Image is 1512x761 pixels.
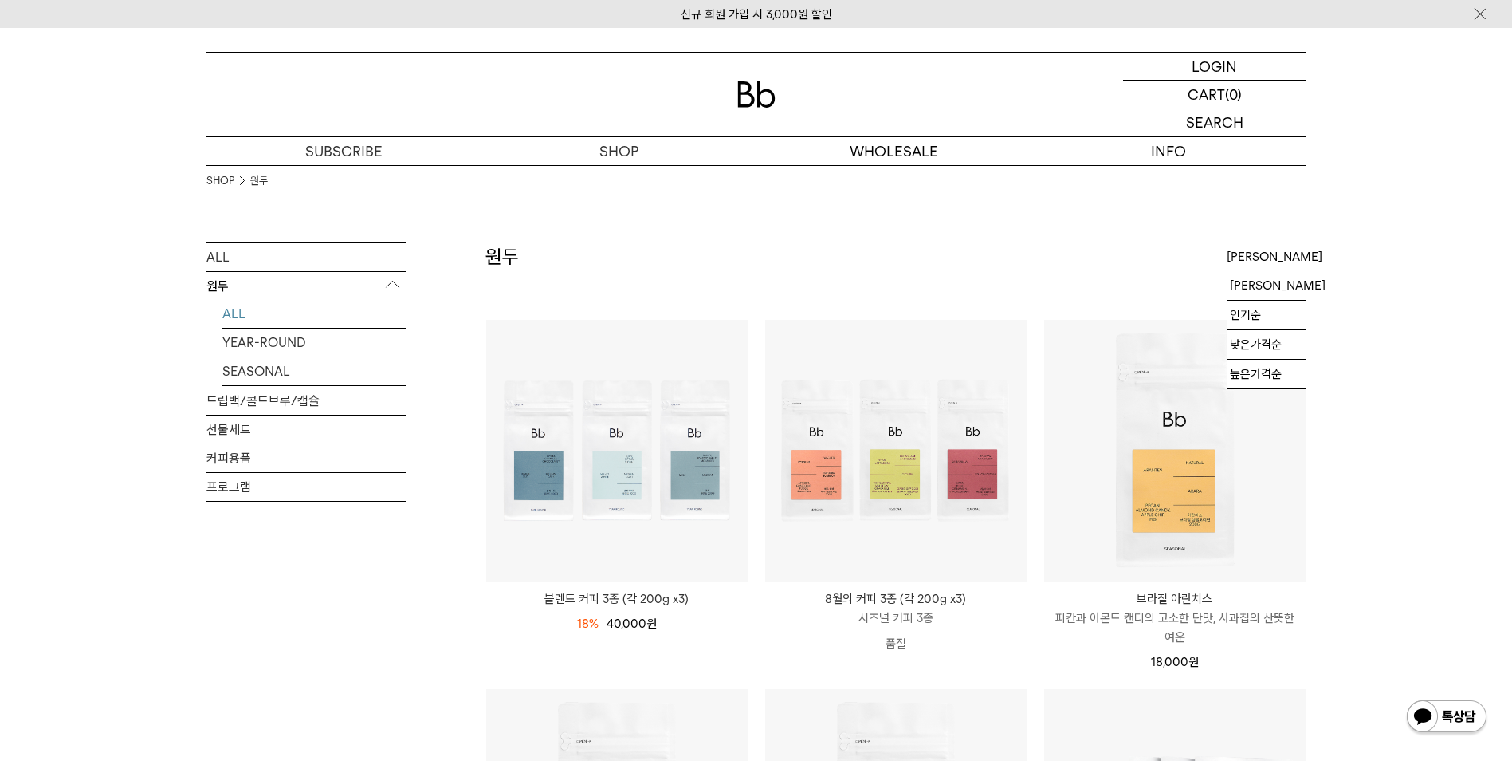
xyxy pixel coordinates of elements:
[756,137,1031,165] p: WHOLESALE
[765,320,1027,582] img: 8월의 커피 3종 (각 200g x3)
[1227,308,1261,322] label: 인기순
[486,320,748,582] img: 블렌드 커피 3종 (각 200g x3)
[1044,589,1306,647] a: 브라질 아란치스 피칸과 아몬드 캔디의 고소한 단맛, 사과칩의 산뜻한 여운
[1123,53,1306,81] a: LOGIN
[607,617,657,631] span: 40,000
[250,173,268,189] a: 원두
[681,7,832,22] a: 신규 회원 가입 시 3,000원 할인
[206,137,481,165] a: SUBSCRIBE
[486,589,748,609] a: 블렌드 커피 3종 (각 200g x3)
[206,416,406,444] a: 선물세트
[206,444,406,472] a: 커피용품
[1225,81,1242,108] p: (0)
[1227,278,1325,293] label: [PERSON_NAME]
[1188,81,1225,108] p: CART
[481,137,756,165] a: SHOP
[1186,108,1243,136] p: SEARCH
[206,243,406,271] a: ALL
[1123,81,1306,108] a: CART (0)
[222,357,406,385] a: SEASONAL
[1405,699,1488,737] img: 카카오톡 채널 1:1 채팅 버튼
[1227,367,1282,381] label: 높은가격순
[206,272,406,301] p: 원두
[737,81,776,108] img: 로고
[222,329,406,357] a: YEAR-ROUND
[765,589,1027,628] a: 8월의 커피 3종 (각 200g x3) 시즈널 커피 3종
[1044,609,1306,647] p: 피칸과 아몬드 캔디의 고소한 단맛, 사과칩의 산뜻한 여운
[1044,320,1306,582] img: 브라질 아란치스
[1227,337,1282,352] label: 낮은가격순
[1031,137,1306,165] p: INFO
[765,628,1027,660] p: 품절
[206,387,406,415] a: 드립백/콜드브루/캡슐
[222,300,406,328] a: ALL
[765,609,1027,628] p: 시즈널 커피 3종
[1192,53,1237,80] p: LOGIN
[1188,655,1199,669] span: 원
[1151,655,1199,669] span: 18,000
[206,173,234,189] a: SHOP
[577,614,599,633] div: 18%
[1044,589,1306,609] p: 브라질 아란치스
[206,473,406,501] a: 프로그램
[646,617,657,631] span: 원
[1227,247,1322,266] span: [PERSON_NAME]
[485,243,519,270] h2: 원두
[765,589,1027,609] p: 8월의 커피 3종 (각 200g x3)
